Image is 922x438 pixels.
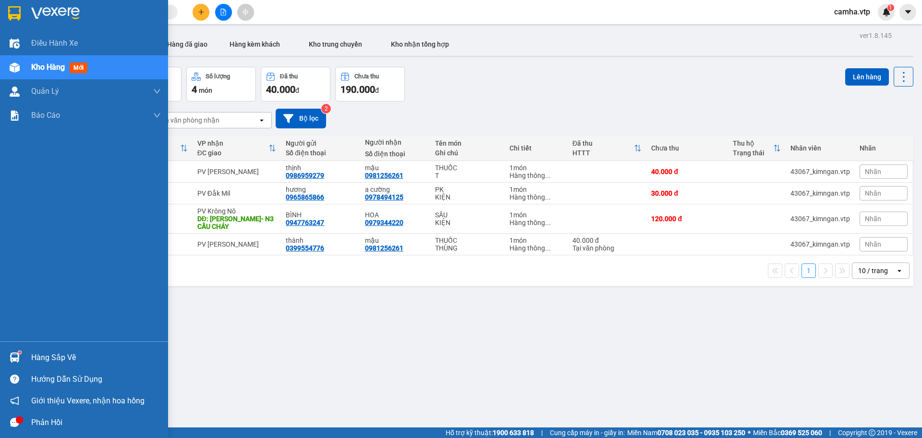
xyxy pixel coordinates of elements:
[220,9,227,15] span: file-add
[790,168,850,175] div: 43067_kimngan.vtp
[545,193,551,201] span: ...
[365,164,425,172] div: mậu
[31,395,145,407] span: Giới thiệu Vexere, nhận hoa hồng
[286,244,324,252] div: 0399554776
[545,244,551,252] span: ...
[510,144,563,152] div: Chi tiết
[10,375,19,384] span: question-circle
[280,73,298,80] div: Đã thu
[70,63,87,73] span: mới
[545,172,551,179] span: ...
[365,138,425,146] div: Người nhận
[748,431,751,435] span: ⚪️
[733,139,773,147] div: Thu hộ
[197,139,269,147] div: VP nhận
[435,149,500,157] div: Ghi chú
[446,427,534,438] span: Hỗ trợ kỹ thuật:
[261,67,330,101] button: Đã thu40.000đ
[10,38,20,49] img: warehouse-icon
[510,164,563,172] div: 1 món
[493,429,534,437] strong: 1900 633 818
[153,88,161,95] span: down
[572,237,642,244] div: 40.000 đ
[199,87,212,94] span: món
[435,237,500,244] div: THUỐC
[10,352,20,363] img: warehouse-icon
[865,168,881,175] span: Nhãn
[266,84,295,95] span: 40.000
[10,418,19,427] span: message
[790,189,850,197] div: 43067_kimngan.vtp
[435,164,500,172] div: THUỐC
[651,189,723,197] div: 30.000 đ
[826,6,878,18] span: camha.vtp
[858,266,888,275] div: 10 / trang
[753,427,822,438] span: Miền Bắc
[286,219,324,226] div: 0947763247
[904,8,912,16] span: caret-down
[790,144,850,152] div: Nhân viên
[193,136,281,161] th: Toggle SortBy
[510,193,563,201] div: Hàng thông thường
[18,351,21,354] sup: 1
[258,116,266,124] svg: open
[790,215,850,223] div: 43067_kimngan.vtp
[435,186,500,193] div: PK
[869,429,875,436] span: copyright
[865,215,881,223] span: Nhãn
[242,9,249,15] span: aim
[192,84,197,95] span: 4
[651,144,723,152] div: Chưa thu
[572,139,634,147] div: Đã thu
[197,168,277,175] div: PV [PERSON_NAME]
[31,85,59,97] span: Quản Lý
[335,67,405,101] button: Chưa thu190.000đ
[510,186,563,193] div: 1 món
[159,33,215,56] button: Hàng đã giao
[391,40,449,48] span: Kho nhận tổng hợp
[435,219,500,226] div: KIỆN
[435,172,500,179] div: T
[31,63,65,72] span: Kho hàng
[651,215,723,223] div: 120.000 đ
[365,172,403,179] div: 0981256261
[860,144,908,152] div: Nhãn
[286,149,355,157] div: Số điện thoại
[728,136,786,161] th: Toggle SortBy
[286,172,324,179] div: 0986959279
[237,4,254,21] button: aim
[545,219,551,226] span: ...
[197,207,277,215] div: PV Krông Nô
[375,87,379,94] span: đ
[510,172,563,179] div: Hàng thông thường
[365,193,403,201] div: 0978494125
[10,111,20,121] img: solution-icon
[197,215,277,230] div: DĐ: NAM XUÂN- N3 CẦU CHÁY
[572,244,642,252] div: Tại văn phòng
[365,237,425,244] div: mậu
[899,4,916,21] button: caret-down
[896,267,903,275] svg: open
[829,427,831,438] span: |
[365,244,403,252] div: 0981256261
[887,4,894,11] sup: 1
[31,109,60,121] span: Báo cáo
[882,8,891,16] img: icon-new-feature
[657,429,745,437] strong: 0708 023 035 - 0935 103 250
[197,149,269,157] div: ĐC giao
[197,240,277,248] div: PV [PERSON_NAME]
[31,350,161,365] div: Hàng sắp về
[627,427,745,438] span: Miền Nam
[435,244,500,252] div: THÙNG
[435,193,500,201] div: KIỆN
[321,104,331,113] sup: 2
[10,396,19,405] span: notification
[206,73,230,80] div: Số lượng
[186,67,256,101] button: Số lượng4món
[309,40,362,48] span: Kho trung chuyển
[568,136,647,161] th: Toggle SortBy
[510,211,563,219] div: 1 món
[889,4,892,11] span: 1
[781,429,822,437] strong: 0369 525 060
[286,186,355,193] div: hương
